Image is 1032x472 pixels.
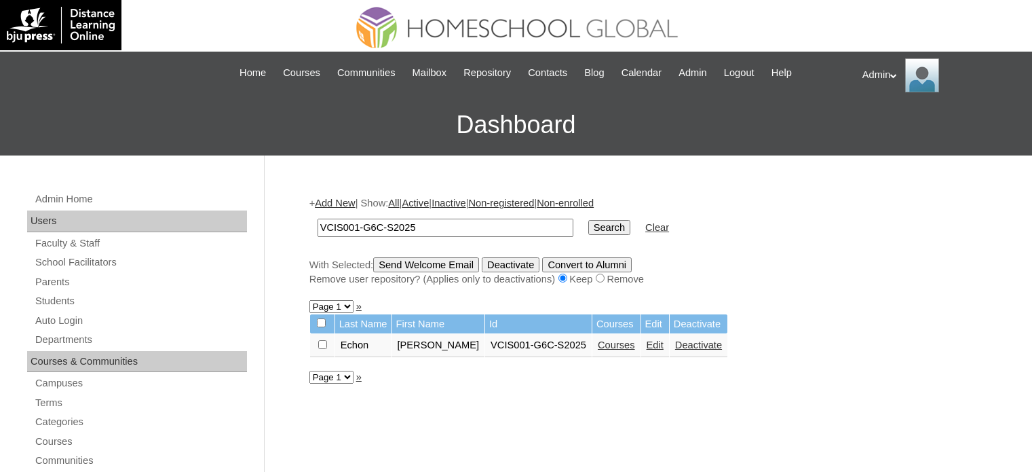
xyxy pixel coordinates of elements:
[622,65,662,81] span: Calendar
[34,274,247,291] a: Parents
[717,65,761,81] a: Logout
[482,257,539,272] input: Deactivate
[34,191,247,208] a: Admin Home
[670,314,727,334] td: Deactivate
[679,65,707,81] span: Admin
[413,65,447,81] span: Mailbox
[862,58,1018,92] div: Admin
[34,452,247,469] a: Communities
[905,58,939,92] img: Admin Support
[318,219,573,237] input: Search
[356,371,362,382] a: »
[615,65,668,81] a: Calendar
[373,257,479,272] input: Send Welcome Email
[402,198,429,208] a: Active
[588,220,630,235] input: Search
[406,65,454,81] a: Mailbox
[27,351,247,373] div: Courses & Communities
[283,65,320,81] span: Courses
[309,257,981,287] div: With Selected:
[356,301,362,312] a: »
[647,340,664,350] a: Edit
[233,65,273,81] a: Home
[432,198,466,208] a: Inactive
[240,65,266,81] span: Home
[34,254,247,271] a: School Facilitators
[542,257,632,272] input: Convert to Alumni
[675,340,722,350] a: Deactivate
[392,334,485,357] td: [PERSON_NAME]
[7,7,115,43] img: logo-white.png
[337,65,396,81] span: Communities
[309,272,981,287] div: Remove user repository? (Applies only to deactivations) Keep Remove
[388,198,399,208] a: All
[335,334,391,357] td: Echon
[645,222,669,233] a: Clear
[521,65,574,81] a: Contacts
[468,198,534,208] a: Non-registered
[34,414,247,431] a: Categories
[528,65,567,81] span: Contacts
[27,211,247,232] div: Users
[34,375,247,392] a: Campuses
[276,65,327,81] a: Courses
[672,65,714,81] a: Admin
[34,235,247,252] a: Faculty & Staff
[592,314,641,334] td: Courses
[34,293,247,310] a: Students
[34,331,247,348] a: Departments
[724,65,754,81] span: Logout
[771,65,792,81] span: Help
[463,65,511,81] span: Repository
[641,314,669,334] td: Edit
[577,65,611,81] a: Blog
[34,395,247,412] a: Terms
[309,196,981,286] div: + | Show: | | | |
[598,340,635,350] a: Courses
[330,65,402,81] a: Communities
[335,314,391,334] td: Last Name
[457,65,518,81] a: Repository
[7,94,1025,156] h3: Dashboard
[392,314,485,334] td: First Name
[765,65,799,81] a: Help
[537,198,594,208] a: Non-enrolled
[485,314,592,334] td: Id
[485,334,592,357] td: VCIS001-G6C-S2025
[34,433,247,450] a: Courses
[34,312,247,329] a: Auto Login
[315,198,355,208] a: Add New
[584,65,604,81] span: Blog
